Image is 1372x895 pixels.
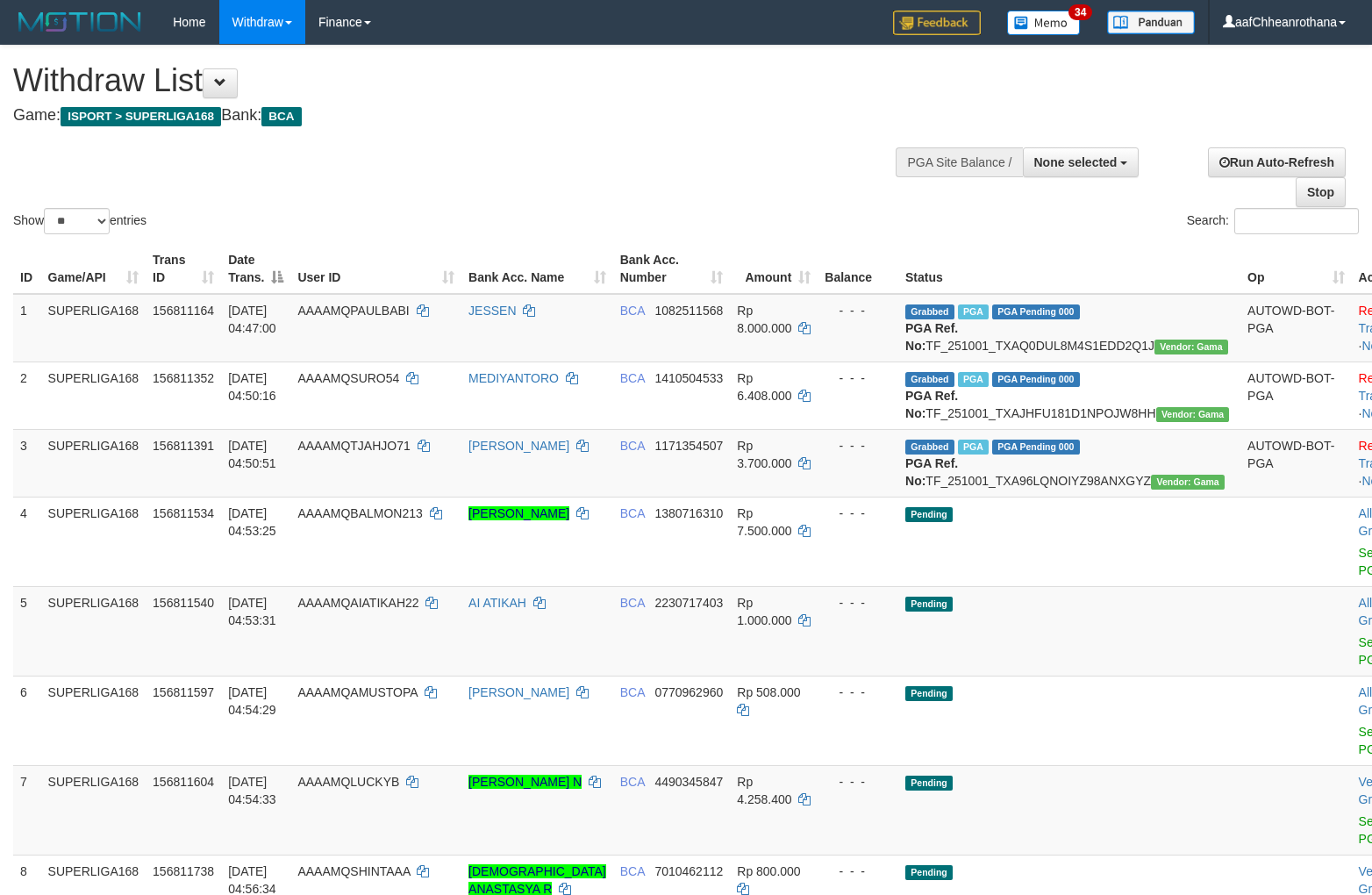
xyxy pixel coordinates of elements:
span: BCA [620,864,645,878]
span: AAAAMQSURO54 [297,371,399,385]
span: Pending [905,686,953,701]
button: None selected [1023,147,1140,177]
b: PGA Ref. No: [905,321,958,353]
span: BCA [620,596,645,610]
span: 156811534 [153,506,214,520]
span: Copy 1082511568 to clipboard [654,304,723,318]
div: - - - [825,505,891,522]
span: Copy 1380716310 to clipboard [654,506,723,520]
span: AAAAMQSHINTAAA [297,864,410,878]
a: [PERSON_NAME] N [468,775,582,789]
span: Pending [905,597,953,612]
span: 34 [1068,4,1092,20]
span: 156811604 [153,775,214,789]
th: User ID: activate to sort column ascending [290,244,461,294]
a: JESSEN [468,304,516,318]
td: 1 [13,294,41,362]
b: PGA Ref. No: [905,456,958,488]
span: 156811391 [153,439,214,453]
td: 5 [13,586,41,676]
span: [DATE] 04:47:00 [228,304,276,335]
span: ISPORT > SUPERLIGA168 [61,107,221,126]
td: AUTOWD-BOT-PGA [1240,294,1352,362]
span: PGA Pending [992,372,1080,387]
input: Search: [1234,208,1359,234]
div: - - - [825,684,891,701]
div: - - - [825,369,891,387]
label: Show entries [13,208,146,234]
span: Vendor URL: https://trx31.1velocity.biz [1156,407,1230,422]
span: Copy 7010462112 to clipboard [654,864,723,878]
div: - - - [825,773,891,791]
th: Status [898,244,1240,294]
span: BCA [620,371,645,385]
img: Button%20Memo.svg [1007,11,1081,35]
span: [DATE] 04:54:33 [228,775,276,806]
td: SUPERLIGA168 [41,294,146,362]
span: BCA [261,107,301,126]
span: BCA [620,304,645,318]
span: BCA [620,506,645,520]
label: Search: [1187,208,1359,234]
th: Bank Acc. Name: activate to sort column ascending [461,244,613,294]
span: Rp 6.408.000 [737,371,791,403]
th: ID [13,244,41,294]
span: Copy 0770962960 to clipboard [654,685,723,699]
img: MOTION_logo.png [13,9,146,35]
span: Pending [905,865,953,880]
a: [PERSON_NAME] [468,506,569,520]
span: Rp 800.000 [737,864,800,878]
td: 6 [13,676,41,765]
td: TF_251001_TXA96LQNOIYZ98ANXGYZ [898,429,1240,497]
th: Op: activate to sort column ascending [1240,244,1352,294]
span: [DATE] 04:53:25 [228,506,276,538]
span: AAAAMQBALMON213 [297,506,422,520]
select: Showentries [44,208,110,234]
a: AI ATIKAH [468,596,526,610]
span: Rp 8.000.000 [737,304,791,335]
td: 7 [13,765,41,855]
td: 2 [13,362,41,429]
span: Marked by aafnonsreyleab [958,304,989,319]
span: AAAAMQAIATIKAH22 [297,596,418,610]
img: panduan.png [1107,11,1195,34]
a: [PERSON_NAME] [468,685,569,699]
span: BCA [620,775,645,789]
td: SUPERLIGA168 [41,676,146,765]
span: AAAAMQPAULBABI [297,304,409,318]
span: Marked by aafnonsreyleab [958,372,989,387]
td: TF_251001_TXAQ0DUL8M4S1EDD2Q1J [898,294,1240,362]
img: Feedback.jpg [893,11,981,35]
span: AAAAMQLUCKYB [297,775,399,789]
th: Amount: activate to sort column ascending [730,244,818,294]
th: Trans ID: activate to sort column ascending [146,244,221,294]
span: BCA [620,439,645,453]
td: AUTOWD-BOT-PGA [1240,429,1352,497]
td: SUPERLIGA168 [41,362,146,429]
span: 156811540 [153,596,214,610]
span: AAAAMQAMUSTOPA [297,685,417,699]
td: TF_251001_TXAJHFU181D1NPOJW8HH [898,362,1240,429]
span: Rp 4.258.400 [737,775,791,806]
span: PGA Pending [992,304,1080,319]
span: Copy 1410504533 to clipboard [654,371,723,385]
span: [DATE] 04:54:29 [228,685,276,717]
th: Bank Acc. Number: activate to sort column ascending [613,244,731,294]
span: [DATE] 04:50:51 [228,439,276,470]
div: - - - [825,594,891,612]
h4: Game: Bank: [13,107,897,125]
td: SUPERLIGA168 [41,765,146,855]
span: Rp 508.000 [737,685,800,699]
th: Game/API: activate to sort column ascending [41,244,146,294]
b: PGA Ref. No: [905,389,958,420]
a: MEDIYANTORO [468,371,559,385]
span: None selected [1034,155,1118,169]
span: Grabbed [905,372,954,387]
a: Run Auto-Refresh [1208,147,1346,177]
span: Copy 1171354507 to clipboard [654,439,723,453]
span: Marked by aafnonsreyleab [958,440,989,455]
a: Stop [1296,177,1346,207]
span: [DATE] 04:50:16 [228,371,276,403]
span: BCA [620,685,645,699]
span: PGA Pending [992,440,1080,455]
